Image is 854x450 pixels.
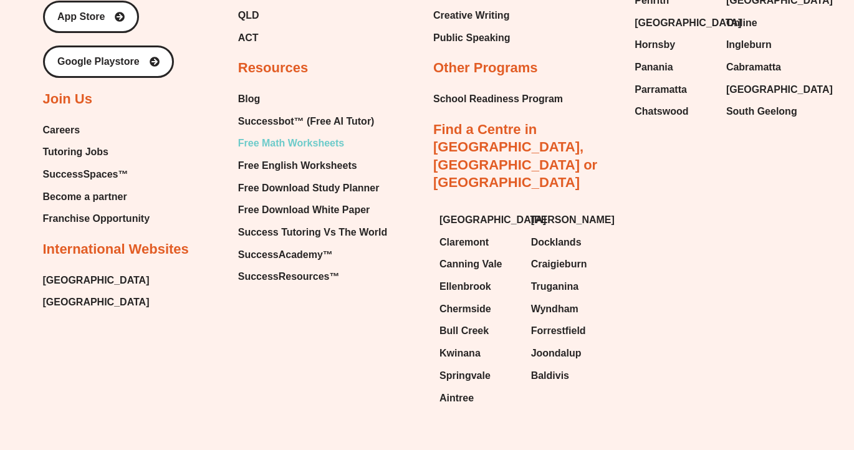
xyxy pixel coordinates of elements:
[433,122,597,191] a: Find a Centre in [GEOGRAPHIC_DATA], [GEOGRAPHIC_DATA] or [GEOGRAPHIC_DATA]
[439,366,519,385] a: Springvale
[726,58,805,77] a: Cabramatta
[439,344,519,363] a: Kwinana
[238,201,387,219] a: Free Download White Paper
[531,211,615,229] span: [PERSON_NAME]
[439,233,489,252] span: Claremont
[238,6,259,25] span: QLD
[433,59,538,77] h2: Other Programs
[726,36,805,54] a: Ingleburn
[531,255,610,274] a: Craigieburn
[439,344,481,363] span: Kwinana
[433,29,511,47] a: Public Speaking
[238,112,387,131] a: Successbot™ (Free AI Tutor)
[238,223,387,242] a: Success Tutoring Vs The World
[439,322,489,340] span: Bull Creek
[439,211,519,229] a: [GEOGRAPHIC_DATA]
[238,246,387,264] a: SuccessAcademy™
[43,1,139,33] a: App Store
[531,277,578,296] span: Truganina
[439,389,474,408] span: Aintree
[433,6,509,25] span: Creative Writing
[238,179,380,198] span: Free Download Study Planner
[635,58,673,77] span: Panania
[635,58,714,77] a: Panania
[439,277,519,296] a: Ellenbrook
[238,134,344,153] span: Free Math Worksheets
[57,57,140,67] span: Google Playstore
[726,14,757,32] span: Online
[43,209,150,228] a: Franchise Opportunity
[439,389,519,408] a: Aintree
[238,156,387,175] a: Free English Worksheets
[238,156,357,175] span: Free English Worksheets
[726,36,772,54] span: Ingleburn
[531,255,587,274] span: Craigieburn
[43,143,150,161] a: Tutoring Jobs
[439,366,491,385] span: Springvale
[43,121,150,140] a: Careers
[726,14,805,32] a: Online
[531,322,610,340] a: Forrestfield
[43,90,92,108] h2: Join Us
[531,344,582,363] span: Joondalup
[439,277,491,296] span: Ellenbrook
[433,6,511,25] a: Creative Writing
[439,255,519,274] a: Canning Vale
[792,390,854,450] iframe: Chat Widget
[238,267,387,286] a: SuccessResources™
[439,300,519,318] a: Chermside
[43,165,128,184] span: SuccessSpaces™
[531,233,610,252] a: Docklands
[726,58,781,77] span: Cabramatta
[43,241,189,259] h2: International Websites
[726,102,805,121] a: South Geelong
[43,293,150,312] a: [GEOGRAPHIC_DATA]
[726,80,805,99] a: [GEOGRAPHIC_DATA]
[635,36,675,54] span: Hornsby
[635,102,714,121] a: Chatswood
[439,300,491,318] span: Chermside
[43,45,174,78] a: Google Playstore
[238,6,345,25] a: QLD
[43,121,80,140] span: Careers
[635,36,714,54] a: Hornsby
[238,246,333,264] span: SuccessAcademy™
[439,233,519,252] a: Claremont
[635,102,688,121] span: Chatswood
[238,59,309,77] h2: Resources
[531,366,610,385] a: Baldivis
[531,344,610,363] a: Joondalup
[238,201,370,219] span: Free Download White Paper
[531,322,586,340] span: Forrestfield
[43,188,127,206] span: Become a partner
[238,29,345,47] a: ACT
[635,14,741,32] span: [GEOGRAPHIC_DATA]
[238,29,259,47] span: ACT
[531,211,610,229] a: [PERSON_NAME]
[43,165,150,184] a: SuccessSpaces™
[43,271,150,290] a: [GEOGRAPHIC_DATA]
[238,179,387,198] a: Free Download Study Planner
[43,143,108,161] span: Tutoring Jobs
[635,14,714,32] a: [GEOGRAPHIC_DATA]
[238,90,387,108] a: Blog
[43,188,150,206] a: Become a partner
[238,90,261,108] span: Blog
[439,255,502,274] span: Canning Vale
[531,277,610,296] a: Truganina
[433,90,563,108] a: School Readiness Program
[531,300,610,318] a: Wyndham
[531,366,569,385] span: Baldivis
[531,233,582,252] span: Docklands
[726,102,797,121] span: South Geelong
[531,300,578,318] span: Wyndham
[238,112,375,131] span: Successbot™ (Free AI Tutor)
[726,80,833,99] span: [GEOGRAPHIC_DATA]
[635,80,687,99] span: Parramatta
